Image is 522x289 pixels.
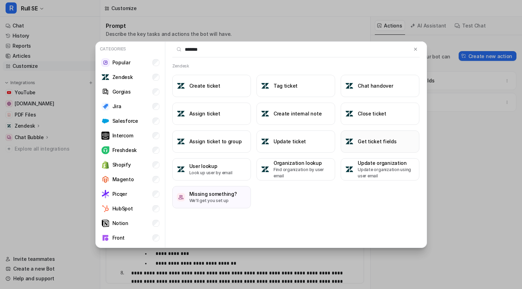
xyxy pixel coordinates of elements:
[34,3,48,9] h1: eesel
[345,82,354,90] img: Chat handover
[172,130,251,153] button: Assign ticket to groupAssign ticket to group
[44,228,50,233] button: Start recording
[112,219,128,227] p: Notion
[172,75,251,97] button: Create ticketCreate ticket
[274,159,331,167] h3: Organization lookup
[341,103,419,125] button: Close ticketClose ticket
[189,190,237,198] h3: Missing something?
[11,228,16,233] button: Upload attachment
[274,82,298,89] h3: Tag ticket
[112,59,130,66] p: Popular
[358,110,386,117] h3: Close ticket
[274,167,331,179] p: Find organization by user email
[345,110,354,118] img: Close ticket
[112,205,133,212] p: HubSpot
[358,159,415,167] h3: Update organization
[256,130,335,153] button: Update ticketUpdate ticket
[189,162,232,170] h3: User lookup
[189,198,237,204] p: We'll get you set up
[122,3,135,15] div: Close
[112,161,131,168] p: Shopify
[172,63,189,69] h2: Zendesk
[177,193,185,201] img: /missing-something
[274,110,322,117] h3: Create internal note
[11,189,42,193] div: eesel • 3h ago
[172,103,251,125] button: Assign ticketAssign ticket
[358,82,393,89] h3: Chat handover
[341,75,419,97] button: Chat handoverChat handover
[6,200,134,251] div: daniel.nordh@nordbutiker.se says…
[177,137,185,146] img: Assign ticket to group
[112,190,127,198] p: Picqer
[112,132,133,139] p: Intercom
[5,3,18,16] button: go back
[32,57,105,64] code: zendesk_get_ticket_fields
[112,73,133,81] p: Zendesk
[6,213,133,225] textarea: Message…
[341,158,419,180] button: Update organizationUpdate organizationUpdate organization using user email
[358,138,396,145] h3: Get ticket fields
[25,200,134,243] div: Great, I see that [DOMAIN_NAME] works now. :) Request feature for the page with all the links, ad...
[177,110,185,118] img: Assign ticket
[98,45,162,54] p: Categories
[11,105,109,112] div: ---
[345,165,354,174] img: Update organization
[112,88,131,95] p: Gorgias
[112,146,137,154] p: Freshdesk
[177,82,185,90] img: Create ticket
[31,204,128,239] div: Great, I see that [DOMAIN_NAME] works now. :) Request feature for the page with all the links, ad...
[261,82,269,90] img: Tag ticket
[261,137,269,146] img: Update ticket
[112,103,121,110] p: Jira
[11,177,109,184] div: [PERSON_NAME]
[112,176,134,183] p: Magento
[261,165,269,174] img: Organization lookup
[189,170,232,176] p: Look up user by email
[119,225,130,236] button: Send a message…
[345,137,354,146] img: Get ticket fields
[11,115,109,143] div: Furthermore, other than the sidebar, everything else (including Chat Bubble) should work the same...
[11,78,109,91] div: If the channel is email, <some tone formatting rules>
[177,165,185,174] img: User lookup
[172,158,251,180] button: User lookupUser lookupLook up user by email
[341,130,419,153] button: Get ticket fieldsGet ticket fields
[11,91,109,98] div: If the channel is ___, ____
[172,186,251,208] button: /missing-somethingMissing something?We'll get you set up
[274,138,306,145] h3: Update ticket
[358,167,415,179] p: Update organization using user email
[261,110,269,118] img: Create internal note
[189,82,220,89] h3: Create ticket
[256,158,335,180] button: Organization lookupOrganization lookupFind organization by user email
[256,103,335,125] button: Create internal noteCreate internal note
[11,43,109,50] div: ---
[256,75,335,97] button: Tag ticketTag ticket
[11,16,109,43] div: As for determining adjusting the tone of based on channels. You can potentially try something lik...
[20,4,31,15] img: Profile image for eesel
[189,110,220,117] h3: Assign ticket
[34,9,48,16] p: Active
[11,146,109,167] div: Sorry for the huge block of text but hopefully this clarifies the questions you had so far!
[22,228,27,233] button: Emoji picker
[11,50,109,78] div: Retrieve the channel by invoking where "fields='via'" and "via='channel'".
[11,170,109,177] div: Best
[109,3,122,16] button: Home
[112,117,138,125] p: Salesforce
[11,98,109,105] div: If none of the above ____
[189,138,242,145] h3: Assign ticket to group
[112,234,125,241] p: Front
[33,228,39,233] button: Gif picker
